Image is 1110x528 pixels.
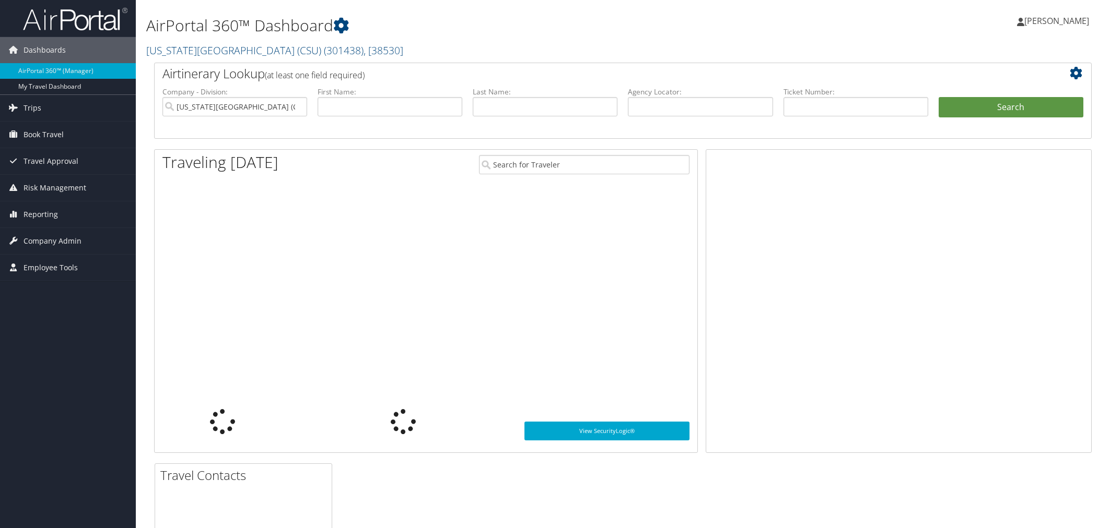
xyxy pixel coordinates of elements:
span: Travel Approval [24,148,78,174]
a: [PERSON_NAME] [1017,5,1100,37]
h1: Traveling [DATE] [162,151,278,173]
span: (at least one field required) [265,69,365,81]
span: Dashboards [24,37,66,63]
button: Search [939,97,1083,118]
span: , [ 38530 ] [364,43,403,57]
label: Company - Division: [162,87,307,97]
span: Risk Management [24,175,86,201]
span: Company Admin [24,228,81,254]
label: First Name: [318,87,462,97]
label: Ticket Number: [784,87,928,97]
label: Last Name: [473,87,617,97]
span: [PERSON_NAME] [1024,15,1089,27]
span: Book Travel [24,122,64,148]
a: [US_STATE][GEOGRAPHIC_DATA] (CSU) [146,43,403,57]
span: Trips [24,95,41,121]
h2: Airtinerary Lookup [162,65,1006,82]
span: Reporting [24,201,58,227]
span: ( 301438 ) [324,43,364,57]
span: Employee Tools [24,255,78,281]
a: View SecurityLogic® [524,422,690,440]
h1: AirPortal 360™ Dashboard [146,15,782,37]
img: airportal-logo.png [23,7,127,31]
h2: Travel Contacts [160,466,332,484]
label: Agency Locator: [628,87,773,97]
input: Search for Traveler [479,155,690,174]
